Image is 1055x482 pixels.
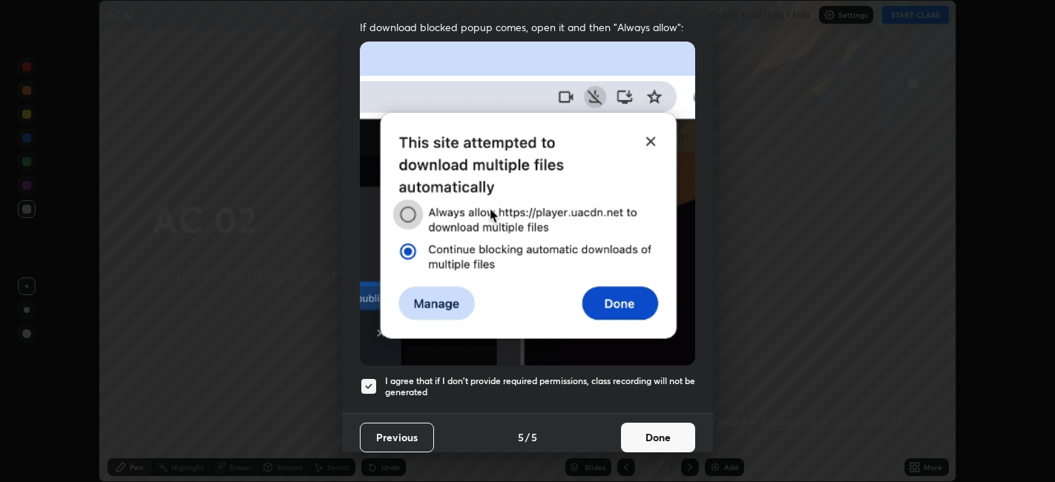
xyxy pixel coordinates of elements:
button: Done [621,423,695,452]
span: If download blocked popup comes, open it and then "Always allow": [360,20,695,34]
h4: 5 [531,429,537,445]
h4: 5 [518,429,524,445]
button: Previous [360,423,434,452]
h4: / [525,429,530,445]
h5: I agree that if I don't provide required permissions, class recording will not be generated [385,375,695,398]
img: downloads-permission-blocked.gif [360,42,695,366]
